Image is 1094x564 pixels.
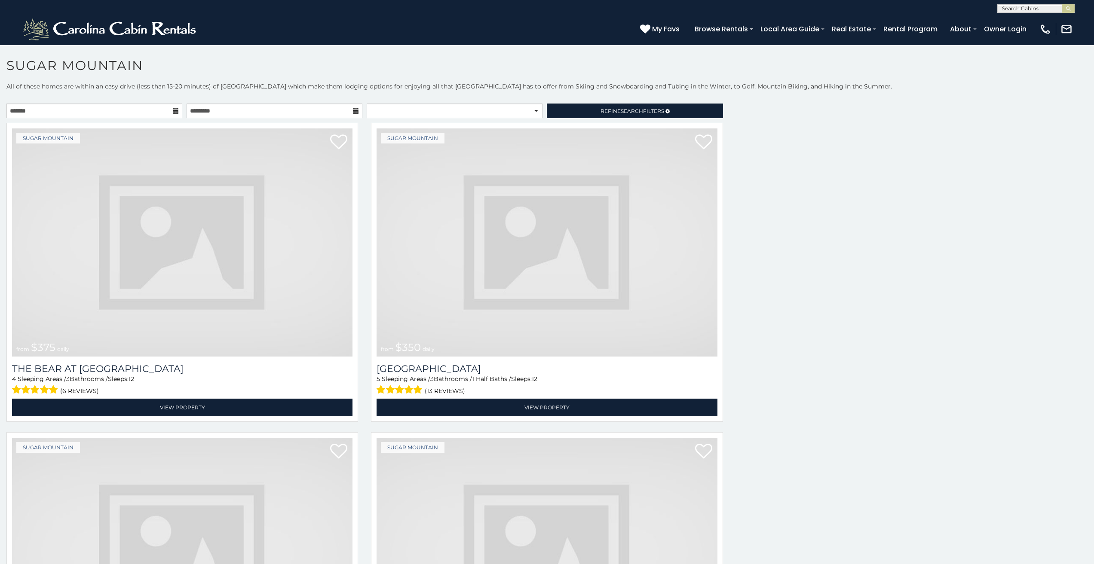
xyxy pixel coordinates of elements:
[377,375,717,396] div: Sleeping Areas / Bathrooms / Sleeps:
[381,133,444,143] a: Sugar Mountain
[330,134,347,152] a: Add to favorites
[12,128,352,357] a: from $375 daily
[377,128,717,357] img: dummy-image.jpg
[621,108,643,114] span: Search
[16,442,80,453] a: Sugar Mountain
[129,375,134,383] span: 12
[425,385,465,396] span: (13 reviews)
[1060,23,1073,35] img: mail-regular-white.png
[16,133,80,143] a: Sugar Mountain
[423,346,435,352] span: daily
[330,443,347,461] a: Add to favorites
[690,21,752,37] a: Browse Rentals
[12,399,352,416] a: View Property
[381,346,394,352] span: from
[946,21,976,37] a: About
[601,108,664,114] span: Refine Filters
[12,375,352,396] div: Sleeping Areas / Bathrooms / Sleeps:
[21,16,200,42] img: White-1-2.png
[57,346,69,352] span: daily
[879,21,942,37] a: Rental Program
[377,128,717,357] a: from $350 daily
[1039,23,1051,35] img: phone-regular-white.png
[640,24,682,35] a: My Favs
[12,128,352,357] img: dummy-image.jpg
[66,375,70,383] span: 3
[695,134,712,152] a: Add to favorites
[12,363,352,375] h3: The Bear At Sugar Mountain
[547,104,723,118] a: RefineSearchFilters
[377,375,380,383] span: 5
[12,363,352,375] a: The Bear At [GEOGRAPHIC_DATA]
[377,399,717,416] a: View Property
[430,375,434,383] span: 3
[980,21,1031,37] a: Owner Login
[395,341,421,354] span: $350
[377,363,717,375] h3: Grouse Moor Lodge
[12,375,16,383] span: 4
[472,375,511,383] span: 1 Half Baths /
[695,443,712,461] a: Add to favorites
[381,442,444,453] a: Sugar Mountain
[377,363,717,375] a: [GEOGRAPHIC_DATA]
[652,24,680,34] span: My Favs
[827,21,875,37] a: Real Estate
[532,375,537,383] span: 12
[31,341,55,354] span: $375
[60,385,99,396] span: (6 reviews)
[756,21,824,37] a: Local Area Guide
[16,346,29,352] span: from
